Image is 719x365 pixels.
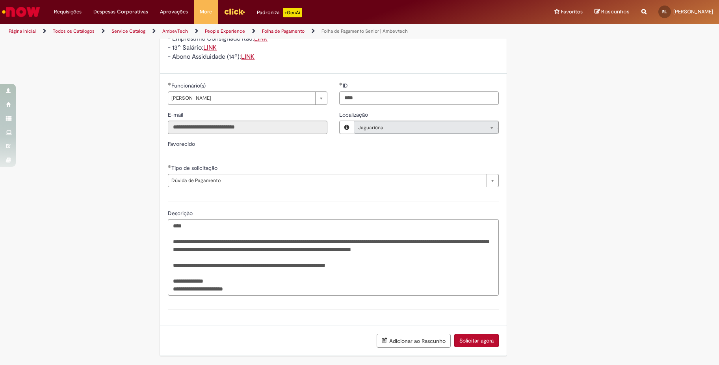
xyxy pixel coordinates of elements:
[168,219,499,296] textarea: Descrição
[168,111,185,118] span: Somente leitura - E-mail
[595,8,630,16] a: Rascunhos
[673,8,713,15] span: [PERSON_NAME]
[53,28,95,34] a: Todos os Catálogos
[168,140,195,147] label: Favorecido
[257,8,302,17] div: Padroniza
[168,111,185,119] label: Somente leitura - E-mail
[168,44,217,52] span: - 13º Salário:
[343,82,349,89] span: ID
[561,8,583,16] span: Favoritos
[168,53,255,61] span: - Abono Assiduidade (14º):
[454,334,499,347] button: Solicitar agora
[168,35,268,43] span: - Empréstimo Consignado Itaú:
[168,121,327,134] input: E-mail
[254,35,268,43] a: LINK
[358,121,478,134] span: Jaguariúna
[1,4,41,20] img: ServiceNow
[160,8,188,16] span: Aprovações
[168,82,171,86] span: Obrigatório Preenchido
[171,82,207,89] span: Funcionário(s)
[203,44,217,52] a: LINK
[93,8,148,16] span: Despesas Corporativas
[171,164,219,171] span: Tipo de solicitação
[9,28,36,34] a: Página inicial
[601,8,630,15] span: Rascunhos
[111,28,145,34] a: Service Catalog
[205,28,245,34] a: People Experience
[171,92,311,104] span: [PERSON_NAME]
[339,82,343,86] span: Obrigatório Preenchido
[54,8,82,16] span: Requisições
[340,121,354,134] button: Localização, Visualizar este registro Jaguariúna
[162,28,188,34] a: AmbevTech
[339,91,499,105] input: ID
[321,28,408,34] a: Folha de Pagamento Senior | Ambevtech
[662,9,667,14] span: RL
[200,8,212,16] span: More
[283,8,302,17] p: +GenAi
[339,111,370,119] label: Somente leitura - Localização
[224,6,245,17] img: click_logo_yellow_360x200.png
[168,165,171,168] span: Obrigatório Preenchido
[377,334,451,348] button: Adicionar ao Rascunho
[354,121,498,134] a: JaguariúnaLimpar campo Localização
[168,210,194,217] span: Descrição
[6,24,474,39] ul: Trilhas de página
[241,53,255,61] a: LINK
[171,174,483,187] span: Dúvida de Pagamento
[339,111,370,118] span: Localização
[262,28,305,34] a: Folha de Pagamento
